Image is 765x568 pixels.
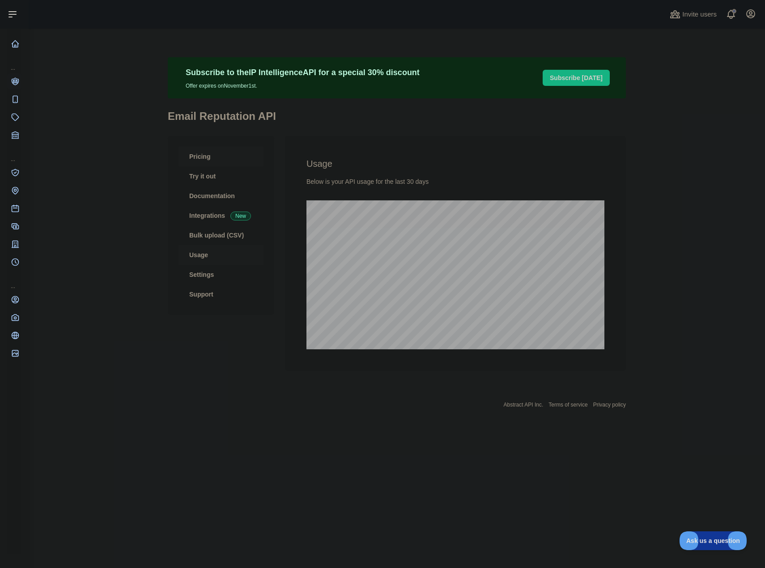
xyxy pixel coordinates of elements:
a: Documentation [178,186,263,206]
a: Support [178,284,263,304]
span: New [230,212,251,220]
a: Try it out [178,166,263,186]
a: Privacy policy [593,402,626,408]
a: Terms of service [548,402,587,408]
a: Abstract API Inc. [504,402,544,408]
div: ... [7,145,21,163]
p: Offer expires on November 1st. [186,79,420,89]
button: Invite users [668,7,718,21]
a: Settings [178,265,263,284]
a: Usage [178,245,263,265]
a: Bulk upload (CSV) [178,225,263,245]
a: Integrations New [178,206,263,225]
div: ... [7,54,21,72]
h2: Usage [306,157,604,170]
span: Invite users [682,9,717,20]
a: Pricing [178,147,263,166]
div: Below is your API usage for the last 30 days [306,177,604,186]
div: ... [7,272,21,290]
iframe: Toggle Customer Support [680,531,747,550]
h1: Email Reputation API [168,109,626,131]
p: Subscribe to the IP Intelligence API for a special 30 % discount [186,66,420,79]
button: Subscribe [DATE] [543,70,610,86]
